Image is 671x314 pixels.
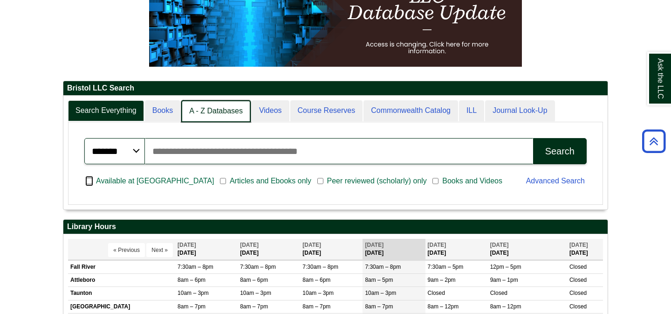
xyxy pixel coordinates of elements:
[226,175,315,187] span: Articles and Ebooks only
[68,287,175,300] td: Taunton
[323,175,431,187] span: Peer reviewed (scholarly) only
[428,303,459,310] span: 8am – 12pm
[252,100,289,121] a: Videos
[178,277,205,283] span: 8am – 6pm
[545,146,575,157] div: Search
[490,290,507,296] span: Closed
[533,138,587,164] button: Search
[490,277,518,283] span: 9am – 1pm
[240,277,268,283] span: 8am – 6pm
[363,239,425,260] th: [DATE]
[567,239,603,260] th: [DATE]
[485,100,555,121] a: Journal Look-Up
[317,177,323,185] input: Peer reviewed (scholarly) only
[68,100,144,121] a: Search Everything
[490,303,521,310] span: 8am – 12pm
[428,264,464,270] span: 7:30am – 5pm
[146,243,173,257] button: Next »
[428,290,445,296] span: Closed
[178,303,205,310] span: 8am – 7pm
[428,277,456,283] span: 9am – 2pm
[108,243,145,257] button: « Previous
[240,242,259,248] span: [DATE]
[68,261,175,274] td: Fall River
[68,300,175,313] td: [GEOGRAPHIC_DATA]
[569,303,587,310] span: Closed
[428,242,446,248] span: [DATE]
[86,177,92,185] input: Available at [GEOGRAPHIC_DATA]
[145,100,180,121] a: Books
[63,220,608,234] h2: Library Hours
[488,239,567,260] th: [DATE]
[220,177,226,185] input: Articles and Ebooks only
[490,242,509,248] span: [DATE]
[240,264,276,270] span: 7:30am – 8pm
[240,303,268,310] span: 8am – 7pm
[238,239,300,260] th: [DATE]
[302,290,334,296] span: 10am – 3pm
[438,175,506,187] span: Books and Videos
[526,177,585,185] a: Advanced Search
[432,177,438,185] input: Books and Videos
[92,175,218,187] span: Available at [GEOGRAPHIC_DATA]
[290,100,363,121] a: Course Reserves
[178,264,213,270] span: 7:30am – 8pm
[365,242,383,248] span: [DATE]
[240,290,271,296] span: 10am – 3pm
[459,100,484,121] a: ILL
[363,100,458,121] a: Commonwealth Catalog
[365,303,393,310] span: 8am – 7pm
[569,264,587,270] span: Closed
[639,135,669,147] a: Back to Top
[68,274,175,287] td: Attleboro
[302,277,330,283] span: 8am – 6pm
[175,239,238,260] th: [DATE]
[63,81,608,96] h2: Bristol LLC Search
[425,239,488,260] th: [DATE]
[178,242,196,248] span: [DATE]
[302,303,330,310] span: 8am – 7pm
[569,290,587,296] span: Closed
[181,100,251,122] a: A - Z Databases
[365,290,396,296] span: 10am – 3pm
[569,242,588,248] span: [DATE]
[490,264,521,270] span: 12pm – 5pm
[302,264,338,270] span: 7:30am – 8pm
[569,277,587,283] span: Closed
[300,239,363,260] th: [DATE]
[178,290,209,296] span: 10am – 3pm
[365,264,401,270] span: 7:30am – 8pm
[365,277,393,283] span: 8am – 5pm
[302,242,321,248] span: [DATE]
